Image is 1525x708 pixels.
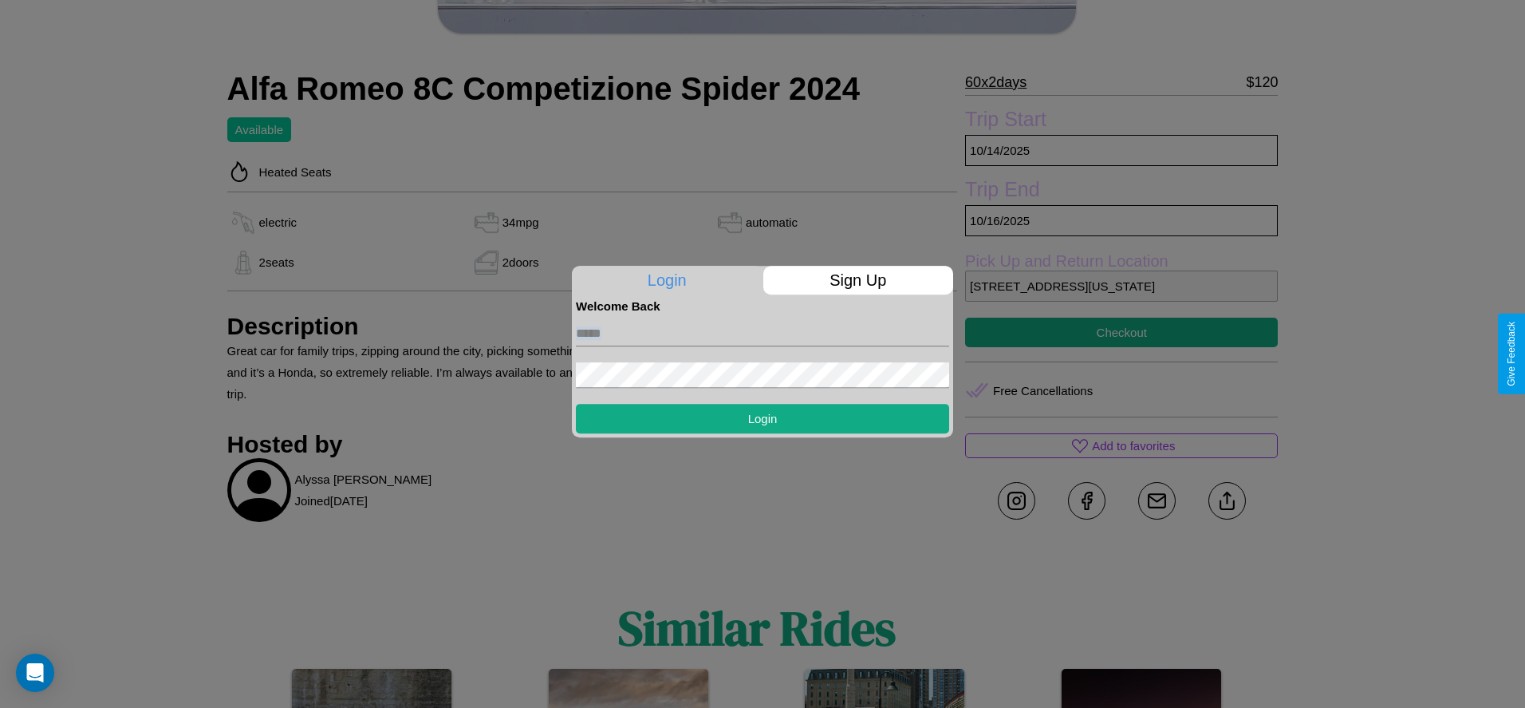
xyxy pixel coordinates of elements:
p: Sign Up [763,266,954,295]
div: Give Feedback [1506,322,1517,386]
button: Login [576,404,949,433]
div: Open Intercom Messenger [16,654,54,692]
p: Login [572,266,762,295]
h4: Welcome Back [576,299,949,313]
